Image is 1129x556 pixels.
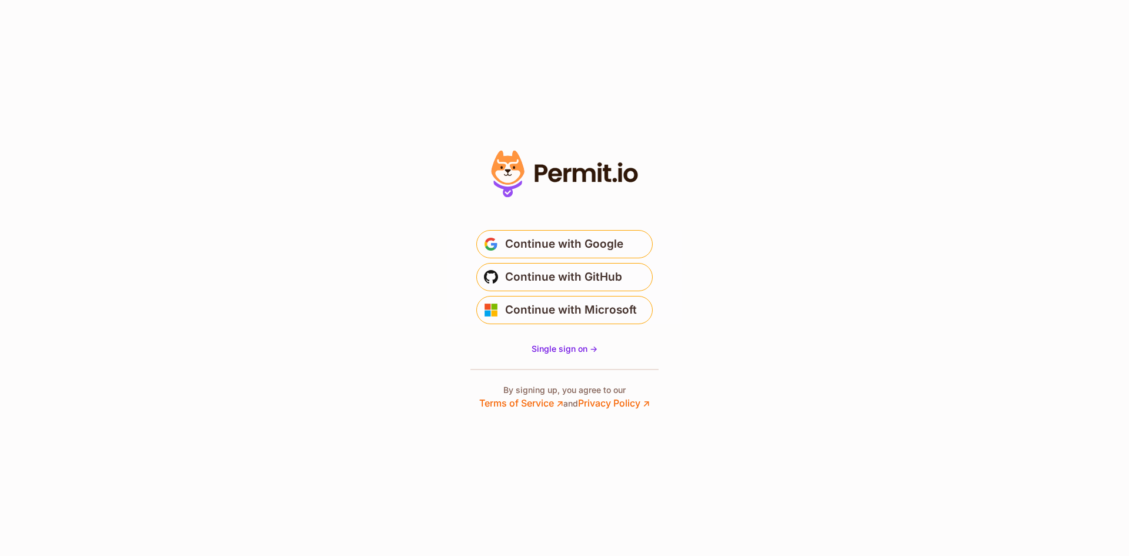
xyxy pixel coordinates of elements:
span: Continue with Microsoft [505,301,637,319]
button: Continue with GitHub [476,263,653,291]
p: By signing up, you agree to our and [479,384,650,410]
a: Privacy Policy ↗ [578,397,650,409]
span: Continue with GitHub [505,268,622,287]
button: Continue with Microsoft [476,296,653,324]
button: Continue with Google [476,230,653,258]
a: Single sign on -> [532,343,597,355]
span: Continue with Google [505,235,623,254]
a: Terms of Service ↗ [479,397,563,409]
span: Single sign on -> [532,344,597,354]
